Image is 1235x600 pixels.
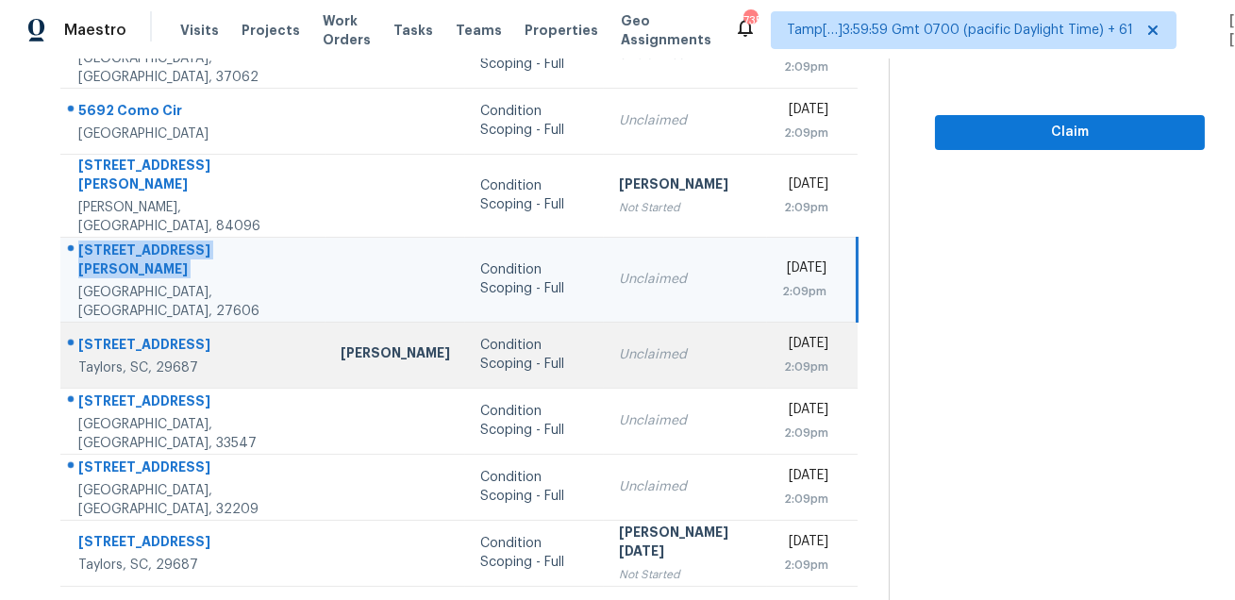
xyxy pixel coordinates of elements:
div: Taylors, SC, 29687 [78,358,310,377]
div: [STREET_ADDRESS][PERSON_NAME] [78,241,310,283]
div: [PERSON_NAME][DATE] [619,523,753,565]
span: Claim [950,121,1190,144]
div: Condition Scoping - Full [480,336,588,374]
span: Maestro [64,21,126,40]
span: Projects [242,21,300,40]
span: Tasks [393,24,433,37]
span: Teams [456,21,502,40]
div: [DATE] [782,175,828,198]
span: Visits [180,21,219,40]
div: Unclaimed [619,111,753,130]
div: [STREET_ADDRESS] [78,458,310,481]
span: Tamp[…]3:59:59 Gmt 0700 (pacific Daylight Time) + 61 [787,21,1133,40]
div: [DATE] [782,400,828,424]
div: Unclaimed [619,411,753,430]
div: [PERSON_NAME], [GEOGRAPHIC_DATA], 84096 [78,198,310,236]
div: Condition Scoping - Full [480,176,588,214]
div: [DATE] [782,100,828,124]
div: [STREET_ADDRESS] [78,532,310,556]
div: [STREET_ADDRESS] [78,392,310,415]
div: [GEOGRAPHIC_DATA], [GEOGRAPHIC_DATA], 32209 [78,481,310,519]
div: Condition Scoping - Full [480,468,588,506]
div: [GEOGRAPHIC_DATA], [GEOGRAPHIC_DATA], 27606 [78,283,310,321]
span: Work Orders [323,11,371,49]
div: 5692 Como Cir [78,101,310,125]
div: Unclaimed [619,477,753,496]
div: [STREET_ADDRESS] [78,335,310,358]
div: 2:09pm [782,424,828,442]
div: Not Started [619,565,753,584]
span: Properties [525,21,598,40]
div: [GEOGRAPHIC_DATA], [GEOGRAPHIC_DATA], 33547 [78,415,310,453]
div: Condition Scoping - Full [480,260,588,298]
div: Condition Scoping - Full [480,102,588,140]
div: 2:09pm [782,358,828,376]
div: [GEOGRAPHIC_DATA], [GEOGRAPHIC_DATA], 37062 [78,49,310,87]
div: [DATE] [782,258,826,282]
div: [STREET_ADDRESS][PERSON_NAME] [78,156,310,198]
span: Geo Assignments [621,11,711,49]
div: 2:09pm [782,58,828,76]
div: Not Started [619,198,753,217]
div: [DATE] [782,466,828,490]
div: 2:09pm [782,556,828,575]
div: [DATE] [782,532,828,556]
div: Unclaimed [619,270,753,289]
div: [PERSON_NAME] [619,175,753,198]
div: 2:09pm [782,198,828,217]
div: Condition Scoping - Full [480,534,588,572]
div: 2:09pm [782,490,828,508]
div: Condition Scoping - Full [480,402,588,440]
div: 2:09pm [782,124,828,142]
div: [GEOGRAPHIC_DATA] [78,125,310,143]
div: Taylors, SC, 29687 [78,556,310,575]
div: [PERSON_NAME] [341,343,450,367]
button: Claim [935,115,1205,150]
div: Unclaimed [619,345,753,364]
div: [DATE] [782,334,828,358]
div: 735 [743,11,757,30]
div: 2:09pm [782,282,826,301]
